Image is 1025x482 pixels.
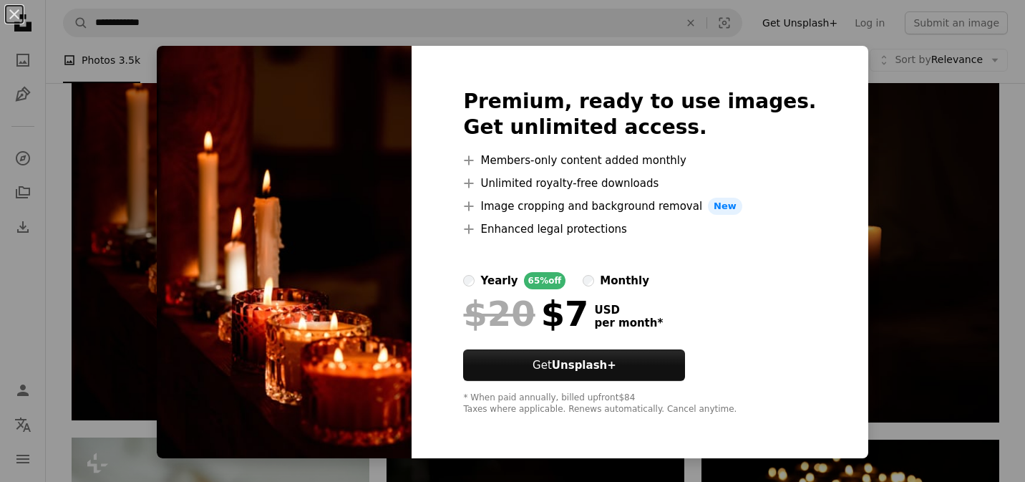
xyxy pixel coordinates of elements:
[708,198,742,215] span: New
[463,295,588,332] div: $7
[600,272,649,289] div: monthly
[594,317,663,329] span: per month *
[463,295,535,332] span: $20
[594,304,663,317] span: USD
[463,392,816,415] div: * When paid annually, billed upfront $84 Taxes where applicable. Renews automatically. Cancel any...
[463,152,816,169] li: Members-only content added monthly
[480,272,518,289] div: yearly
[157,46,412,458] img: premium_photo-1680098056984-0c397d284e74
[463,350,685,381] button: GetUnsplash+
[463,198,816,215] li: Image cropping and background removal
[552,359,616,372] strong: Unsplash+
[524,272,566,289] div: 65% off
[463,175,816,192] li: Unlimited royalty-free downloads
[463,221,816,238] li: Enhanced legal protections
[463,275,475,286] input: yearly65%off
[463,89,816,140] h2: Premium, ready to use images. Get unlimited access.
[583,275,594,286] input: monthly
